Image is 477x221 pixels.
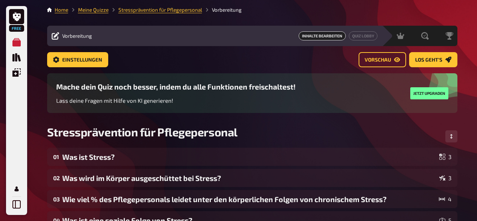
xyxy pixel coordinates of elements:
button: Jetzt upgraden [410,87,448,99]
span: Stressprävention für Pflegepersonal [47,125,238,139]
div: 02 [53,175,59,181]
span: Free [10,26,23,31]
a: Quiz Sammlung [9,50,24,65]
h3: Mache dein Quiz noch besser, indem du alle Funktionen freischaltest! [56,82,296,91]
a: Einblendungen [9,65,24,80]
span: Inhalte Bearbeiten [299,31,346,40]
li: Stressprävention für Pflegepersonal [109,6,202,14]
div: 3 [439,175,451,181]
div: Was wird im Körper ausgeschüttet bei Stress? [62,174,436,182]
a: Meine Quizze [9,35,24,50]
div: Was ist Stress? [62,153,436,161]
a: Stressprävention für Pflegepersonal [118,7,202,13]
span: Lass deine Fragen mit Hilfe von KI generieren! [56,97,173,104]
div: 01 [53,153,59,160]
span: Los geht's [415,57,442,63]
a: Einstellungen [47,52,108,67]
li: Meine Quizze [68,6,109,14]
div: 3 [439,154,451,160]
div: 4 [439,196,451,202]
a: Home [55,7,68,13]
li: Home [55,6,68,14]
a: Quiz Lobby [349,31,377,40]
span: Vorschau [365,57,391,63]
div: Wie viel % des Pflegepersonals leidet unter den körperlichen Folgen von chronischem Stress? [62,195,436,204]
a: Meine Quizze [78,7,109,13]
span: Vorbereitung [62,33,92,39]
div: 03 [53,196,59,202]
a: Vorschau [359,52,406,67]
button: Reihenfolge anpassen [445,130,457,142]
li: Vorbereitung [202,6,242,14]
a: Los geht's [409,52,457,67]
a: Mein Konto [9,181,24,196]
span: Einstellungen [62,57,102,63]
